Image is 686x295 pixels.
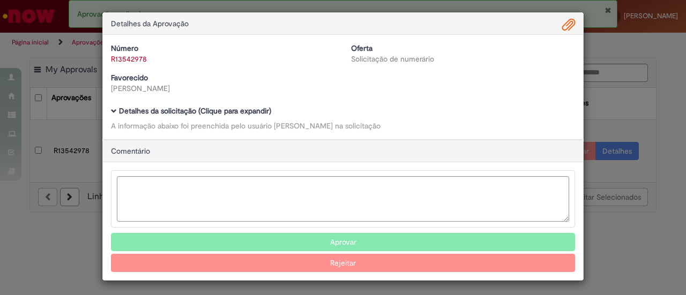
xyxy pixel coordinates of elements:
[119,106,271,116] b: Detalhes da solicitação (Clique para expandir)
[111,73,148,82] b: Favorecido
[111,233,575,251] button: Aprovar
[111,19,189,28] span: Detalhes da Aprovação
[111,120,575,131] div: A informação abaixo foi preenchida pelo usuário [PERSON_NAME] na solicitação
[351,54,575,64] div: Solicitação de numerário
[351,43,372,53] b: Oferta
[111,146,150,156] span: Comentário
[111,107,575,115] h5: Detalhes da solicitação (Clique para expandir)
[111,43,138,53] b: Número
[111,254,575,272] button: Rejeitar
[111,54,147,64] a: R13542978
[111,83,335,94] div: [PERSON_NAME]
